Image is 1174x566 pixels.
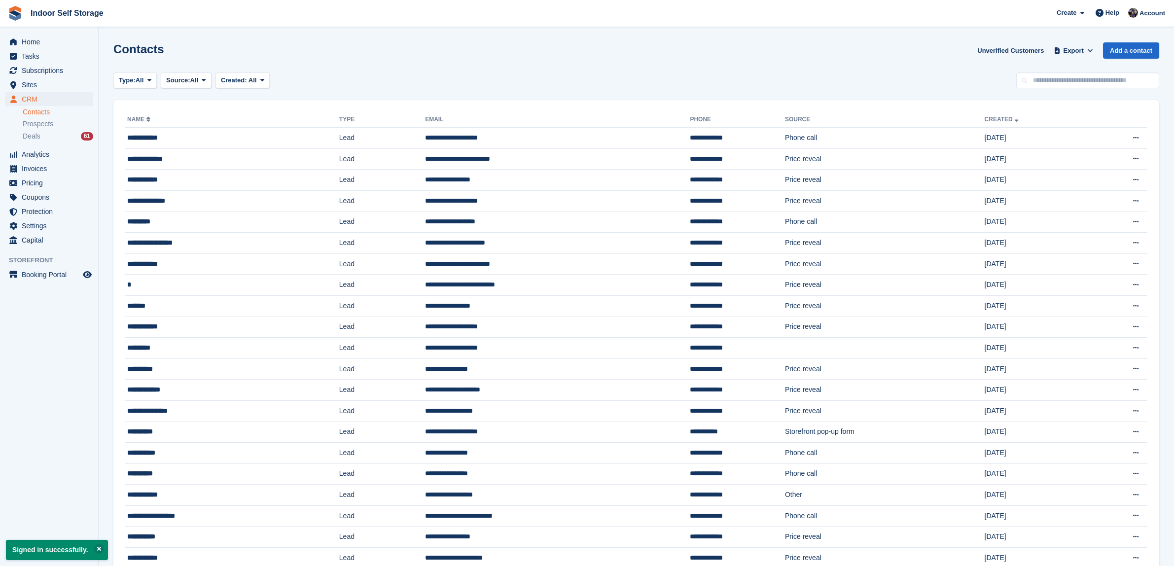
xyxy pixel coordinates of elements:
[339,112,425,128] th: Type
[985,128,1088,149] td: [DATE]
[22,176,81,190] span: Pricing
[785,112,985,128] th: Source
[161,72,212,89] button: Source: All
[5,268,93,282] a: menu
[985,338,1088,359] td: [DATE]
[5,205,93,218] a: menu
[339,443,425,464] td: Lead
[339,170,425,191] td: Lead
[22,162,81,176] span: Invoices
[425,112,690,128] th: Email
[22,205,81,218] span: Protection
[113,42,164,56] h1: Contacts
[5,147,93,161] a: menu
[1128,8,1138,18] img: Sandra Pomeroy
[785,443,985,464] td: Phone call
[166,75,190,85] span: Source:
[1103,42,1159,59] a: Add a contact
[339,380,425,401] td: Lead
[1064,46,1084,56] span: Export
[339,295,425,317] td: Lead
[785,148,985,170] td: Price reveal
[5,162,93,176] a: menu
[785,400,985,422] td: Price reveal
[785,253,985,275] td: Price reveal
[785,233,985,254] td: Price reveal
[785,358,985,380] td: Price reveal
[339,505,425,527] td: Lead
[190,75,199,85] span: All
[5,35,93,49] a: menu
[985,170,1088,191] td: [DATE]
[22,190,81,204] span: Coupons
[8,6,23,21] img: stora-icon-8386f47178a22dfd0bd8f6a31ec36ba5ce8667c1dd55bd0f319d3a0aa187defe.svg
[339,317,425,338] td: Lead
[985,505,1088,527] td: [DATE]
[973,42,1048,59] a: Unverified Customers
[5,190,93,204] a: menu
[221,76,247,84] span: Created:
[785,422,985,443] td: Storefront pop-up form
[339,190,425,212] td: Lead
[23,131,93,141] a: Deals 61
[23,107,93,117] a: Contacts
[5,176,93,190] a: menu
[785,463,985,485] td: Phone call
[22,233,81,247] span: Capital
[22,78,81,92] span: Sites
[339,527,425,548] td: Lead
[985,443,1088,464] td: [DATE]
[5,233,93,247] a: menu
[339,233,425,254] td: Lead
[119,75,136,85] span: Type:
[22,92,81,106] span: CRM
[985,358,1088,380] td: [DATE]
[22,64,81,77] span: Subscriptions
[23,119,53,129] span: Prospects
[785,380,985,401] td: Price reveal
[985,463,1088,485] td: [DATE]
[1139,8,1165,18] span: Account
[985,317,1088,338] td: [DATE]
[985,212,1088,233] td: [DATE]
[1052,42,1095,59] button: Export
[22,147,81,161] span: Analytics
[1057,8,1076,18] span: Create
[785,505,985,527] td: Phone call
[81,269,93,281] a: Preview store
[339,275,425,296] td: Lead
[339,358,425,380] td: Lead
[785,212,985,233] td: Phone call
[985,485,1088,506] td: [DATE]
[5,78,93,92] a: menu
[690,112,784,128] th: Phone
[985,275,1088,296] td: [DATE]
[339,253,425,275] td: Lead
[1105,8,1119,18] span: Help
[785,295,985,317] td: Price reveal
[339,128,425,149] td: Lead
[985,400,1088,422] td: [DATE]
[985,233,1088,254] td: [DATE]
[985,295,1088,317] td: [DATE]
[785,485,985,506] td: Other
[785,317,985,338] td: Price reveal
[27,5,107,21] a: Indoor Self Storage
[6,540,108,560] p: Signed in successfully.
[339,212,425,233] td: Lead
[985,422,1088,443] td: [DATE]
[339,148,425,170] td: Lead
[785,190,985,212] td: Price reveal
[339,400,425,422] td: Lead
[113,72,157,89] button: Type: All
[5,64,93,77] a: menu
[785,275,985,296] td: Price reveal
[22,268,81,282] span: Booking Portal
[985,527,1088,548] td: [DATE]
[339,485,425,506] td: Lead
[5,92,93,106] a: menu
[127,116,152,123] a: Name
[23,119,93,129] a: Prospects
[249,76,257,84] span: All
[215,72,270,89] button: Created: All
